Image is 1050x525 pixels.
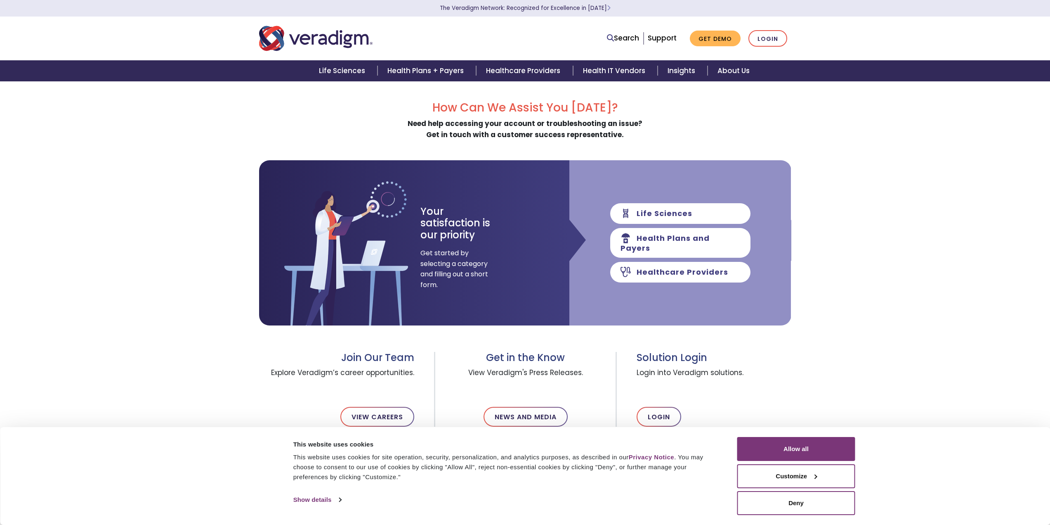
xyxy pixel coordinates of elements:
h3: Get in the Know [455,352,596,364]
h3: Solution Login [637,352,791,364]
span: Learn More [607,4,611,12]
a: Login [748,30,787,47]
a: Healthcare Providers [476,60,573,81]
a: View Careers [340,407,414,427]
a: The Veradigm Network: Recognized for Excellence in [DATE]Learn More [440,4,611,12]
a: Show details [293,494,341,506]
a: News and Media [484,407,568,427]
h3: Join Our Team [259,352,415,364]
button: Allow all [737,437,855,461]
div: This website uses cookies for site operation, security, personalization, and analytics purposes, ... [293,452,719,482]
a: Login [637,407,681,427]
a: About Us [708,60,760,81]
button: Deny [737,491,855,515]
h2: How Can We Assist You [DATE]? [259,101,791,115]
a: Life Sciences [309,60,378,81]
span: View Veradigm's Press Releases. [455,364,596,394]
span: Login into Veradigm solutions. [637,364,791,394]
a: Get Demo [690,31,741,47]
a: Support [648,33,677,43]
a: Privacy Notice [629,454,674,461]
a: Health Plans + Payers [378,60,476,81]
strong: Need help accessing your account or troubleshooting an issue? Get in touch with a customer succes... [408,119,642,140]
button: Customize [737,464,855,488]
a: Health IT Vendors [573,60,658,81]
h3: Your satisfaction is our priority [420,206,505,241]
img: Veradigm logo [259,25,373,52]
span: Explore Veradigm’s career opportunities. [259,364,415,394]
a: Search [607,33,639,44]
span: Get started by selecting a category and filling out a short form. [420,248,488,290]
div: This website uses cookies [293,439,719,449]
a: Insights [658,60,708,81]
